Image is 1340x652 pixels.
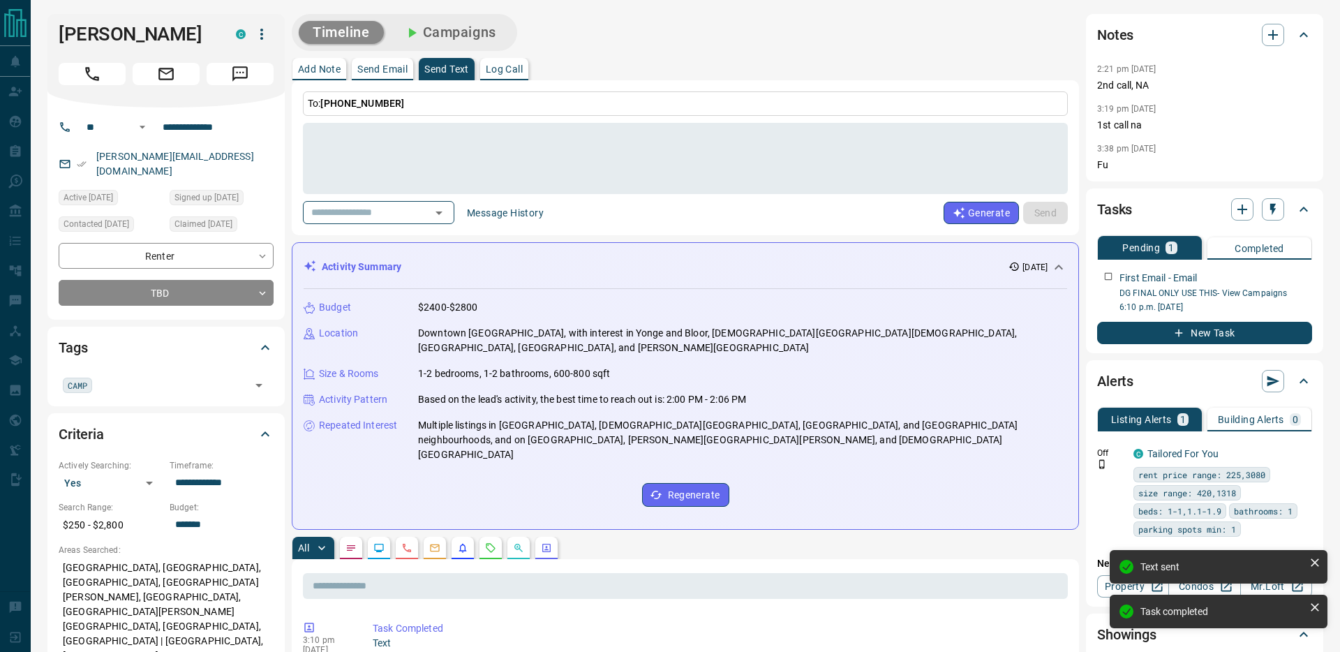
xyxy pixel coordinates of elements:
p: Log Call [486,64,523,74]
p: Send Email [357,64,408,74]
p: [DATE] [1022,261,1048,274]
p: Activity Summary [322,260,401,274]
p: 0 [1293,415,1298,424]
div: Alerts [1097,364,1312,398]
p: Add Note [298,64,341,74]
div: condos.ca [1133,449,1143,459]
span: Contacted [DATE] [64,217,129,231]
p: Repeated Interest [319,418,397,433]
span: beds: 1-1,1.1-1.9 [1138,504,1221,518]
svg: Calls [401,542,412,554]
span: Signed up [DATE] [174,191,239,205]
p: 1 [1180,415,1186,424]
div: Renter [59,243,274,269]
span: Claimed [DATE] [174,217,232,231]
p: Location [319,326,358,341]
svg: Requests [485,542,496,554]
div: Tasks [1097,193,1312,226]
p: Based on the lead's activity, the best time to reach out is: 2:00 PM - 2:06 PM [418,392,746,407]
button: Open [429,203,449,223]
div: Tags [59,331,274,364]
svg: Lead Browsing Activity [373,542,385,554]
p: Fu [1097,158,1312,172]
p: Send Text [424,64,469,74]
p: 2:21 pm [DATE] [1097,64,1156,74]
svg: Email Verified [77,159,87,169]
h2: Tasks [1097,198,1132,221]
p: 1-2 bedrooms, 1-2 bathrooms, 600-800 sqft [418,366,610,381]
p: All [298,543,309,553]
p: Listing Alerts [1111,415,1172,424]
div: Tue Sep 30 2025 [170,216,274,236]
p: Multiple listings in [GEOGRAPHIC_DATA], [DEMOGRAPHIC_DATA][GEOGRAPHIC_DATA], [GEOGRAPHIC_DATA], a... [418,418,1067,462]
p: Building Alerts [1218,415,1284,424]
a: [PERSON_NAME][EMAIL_ADDRESS][DOMAIN_NAME] [96,151,254,177]
span: Email [133,63,200,85]
h2: Notes [1097,24,1133,46]
p: 1st call na [1097,118,1312,133]
svg: Emails [429,542,440,554]
p: New Alert: [1097,556,1312,571]
p: $2400-$2800 [418,300,477,315]
h2: Alerts [1097,370,1133,392]
span: CAMP [68,378,87,392]
p: Actively Searching: [59,459,163,472]
p: 3:10 pm [303,635,352,645]
span: Call [59,63,126,85]
svg: Listing Alerts [457,542,468,554]
div: Text sent [1140,561,1304,572]
p: Pending [1122,243,1160,253]
span: size range: 420,1318 [1138,486,1236,500]
p: Budget: [170,501,274,514]
p: Budget [319,300,351,315]
button: Open [134,119,151,135]
svg: Push Notification Only [1097,459,1107,469]
p: 2nd call, NA [1097,78,1312,93]
p: $250 - $2,800 [59,514,163,537]
div: condos.ca [236,29,246,39]
span: [PHONE_NUMBER] [320,98,404,109]
div: Sat May 17 2025 [170,190,274,209]
div: Showings [1097,618,1312,651]
button: Campaigns [389,21,510,44]
button: Timeline [299,21,384,44]
p: 1 [1168,243,1174,253]
svg: Notes [345,542,357,554]
div: Yes [59,472,163,494]
span: Active [DATE] [64,191,113,205]
p: First Email - Email [1119,271,1198,286]
div: Notes [1097,18,1312,52]
p: Search Range: [59,501,163,514]
span: Message [207,63,274,85]
p: Activity Pattern [319,392,387,407]
button: Open [249,376,269,395]
svg: Opportunities [513,542,524,554]
button: Message History [459,202,552,224]
div: Task completed [1140,606,1304,617]
p: Timeframe: [170,459,274,472]
p: 3:38 pm [DATE] [1097,144,1156,154]
button: Regenerate [642,483,729,507]
div: TBD [59,280,274,306]
div: Criteria [59,417,274,451]
p: Areas Searched: [59,544,274,556]
p: Off [1097,447,1125,459]
button: Generate [944,202,1019,224]
h1: [PERSON_NAME] [59,23,215,45]
p: Task Completed [373,621,1062,636]
button: New Task [1097,322,1312,344]
p: To: [303,91,1068,116]
span: bathrooms: 1 [1234,504,1293,518]
h2: Tags [59,336,87,359]
div: Activity Summary[DATE] [304,254,1067,280]
a: Property [1097,575,1169,598]
p: 3:19 pm [DATE] [1097,104,1156,114]
p: Downtown [GEOGRAPHIC_DATA], with interest in Yonge and Bloor, [DEMOGRAPHIC_DATA][GEOGRAPHIC_DATA]... [418,326,1067,355]
svg: Agent Actions [541,542,552,554]
div: Tue Sep 30 2025 [59,190,163,209]
a: DG FINAL ONLY USE THIS- View Campaigns [1119,288,1287,298]
h2: Criteria [59,423,104,445]
p: Text [373,636,1062,651]
p: 6:10 p.m. [DATE] [1119,301,1312,313]
span: rent price range: 225,3080 [1138,468,1265,482]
